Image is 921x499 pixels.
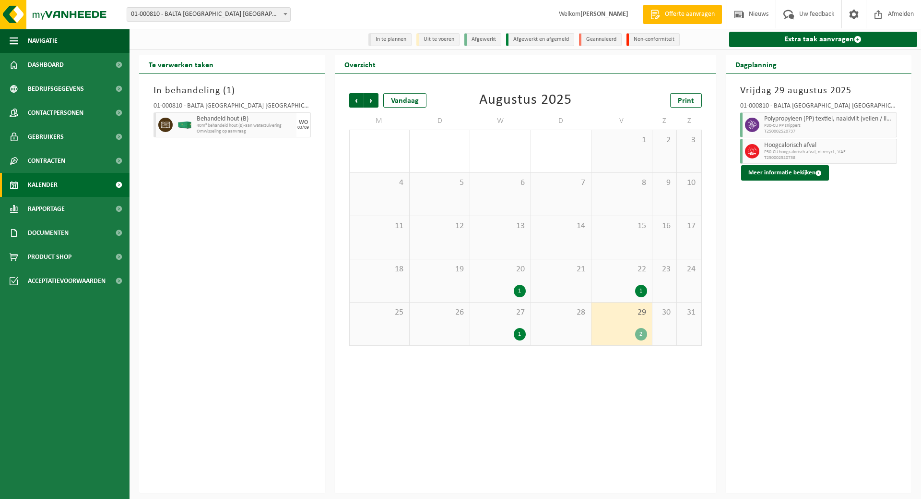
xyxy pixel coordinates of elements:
[596,135,647,146] span: 1
[414,307,465,318] span: 26
[197,129,294,134] span: Omwisseling op aanvraag
[677,112,701,130] td: Z
[682,307,696,318] span: 31
[127,8,290,21] span: 01-000810 - BALTA OUDENAARDE NV - OUDENAARDE
[536,178,586,188] span: 7
[416,33,460,46] li: Uit te voeren
[764,129,895,134] span: T250002520737
[536,264,586,275] span: 21
[197,123,294,129] span: 40m³ behandeld hout (B)-aan waterzuivering
[177,122,192,129] img: HK-XC-40-GN-00
[470,112,531,130] td: W
[764,123,895,129] span: P30-CU PP snippers
[297,125,309,130] div: 03/09
[28,269,106,293] span: Acceptatievoorwaarden
[28,53,64,77] span: Dashboard
[153,103,311,112] div: 01-000810 - BALTA [GEOGRAPHIC_DATA] [GEOGRAPHIC_DATA] - [GEOGRAPHIC_DATA]
[475,307,525,318] span: 27
[579,33,622,46] li: Geannuleerd
[28,197,65,221] span: Rapportage
[652,112,677,130] td: Z
[414,264,465,275] span: 19
[596,178,647,188] span: 8
[28,173,58,197] span: Kalender
[678,97,694,105] span: Print
[28,101,83,125] span: Contactpersonen
[635,285,647,297] div: 1
[28,77,84,101] span: Bedrijfsgegevens
[28,221,69,245] span: Documenten
[596,264,647,275] span: 22
[506,33,574,46] li: Afgewerkt en afgemeld
[349,112,410,130] td: M
[682,178,696,188] span: 10
[662,10,717,19] span: Offerte aanvragen
[475,221,525,231] span: 13
[153,84,311,98] h3: In behandeling ( )
[580,11,628,18] strong: [PERSON_NAME]
[354,307,404,318] span: 25
[682,221,696,231] span: 17
[383,93,426,108] div: Vandaag
[197,115,294,123] span: Behandeld hout (B)
[740,103,897,112] div: 01-000810 - BALTA [GEOGRAPHIC_DATA] [GEOGRAPHIC_DATA] - [GEOGRAPHIC_DATA]
[354,221,404,231] span: 11
[531,112,591,130] td: D
[635,328,647,341] div: 2
[740,84,897,98] h3: Vrijdag 29 augustus 2025
[354,178,404,188] span: 4
[349,93,364,108] span: Vorige
[726,55,786,73] h2: Dagplanning
[682,135,696,146] span: 3
[28,125,64,149] span: Gebruikers
[475,264,525,275] span: 20
[139,55,223,73] h2: Te verwerken taken
[657,135,672,146] span: 2
[475,178,525,188] span: 6
[127,7,291,22] span: 01-000810 - BALTA OUDENAARDE NV - OUDENAARDE
[657,221,672,231] span: 16
[764,149,895,155] span: P30-CU hoogcalorisch afval, nt recycl., VAF
[591,112,652,130] td: V
[514,285,526,297] div: 1
[643,5,722,24] a: Offerte aanvragen
[682,264,696,275] span: 24
[657,307,672,318] span: 30
[226,86,232,96] span: 1
[414,178,465,188] span: 5
[626,33,680,46] li: Non-conformiteit
[28,149,65,173] span: Contracten
[536,221,586,231] span: 14
[414,221,465,231] span: 12
[354,264,404,275] span: 18
[464,33,501,46] li: Afgewerkt
[729,32,918,47] a: Extra taak aanvragen
[764,142,895,149] span: Hoogcalorisch afval
[28,29,58,53] span: Navigatie
[479,93,572,108] div: Augustus 2025
[410,112,470,130] td: D
[536,307,586,318] span: 28
[596,307,647,318] span: 29
[657,178,672,188] span: 9
[299,120,308,125] div: WO
[335,55,385,73] h2: Overzicht
[764,115,895,123] span: Polypropyleen (PP) textiel, naaldvilt (vellen / linten)
[764,155,895,161] span: T250002520738
[514,328,526,341] div: 1
[364,93,378,108] span: Volgende
[741,165,829,181] button: Meer informatie bekijken
[368,33,412,46] li: In te plannen
[596,221,647,231] span: 15
[28,245,71,269] span: Product Shop
[657,264,672,275] span: 23
[670,93,702,108] a: Print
